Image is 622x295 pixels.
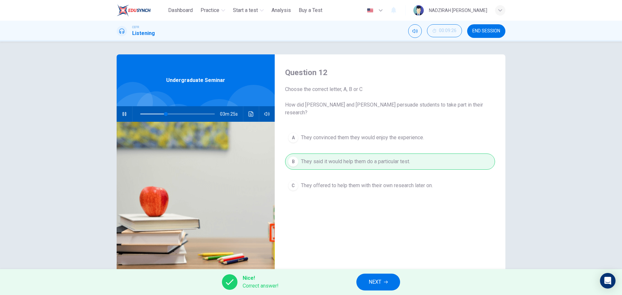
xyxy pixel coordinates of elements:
[429,6,487,14] div: NADZIRAH [PERSON_NAME]
[233,6,258,14] span: Start a test
[166,76,225,84] span: Undergraduate Seminar
[243,274,279,282] span: Nice!
[246,106,256,122] button: Click to see the audio transcription
[132,25,139,29] span: CEFR
[427,24,462,38] div: Hide
[427,24,462,37] button: 00:09:26
[168,6,193,14] span: Dashboard
[117,4,166,17] a: ELTC logo
[269,5,294,16] button: Analysis
[356,274,400,290] button: NEXT
[369,278,381,287] span: NEXT
[132,29,155,37] h1: Listening
[243,282,279,290] span: Correct answer!
[198,5,228,16] button: Practice
[296,5,325,16] button: Buy a Test
[166,5,195,16] button: Dashboard
[117,122,275,279] img: Undergraduate Seminar
[201,6,219,14] span: Practice
[413,5,424,16] img: Profile picture
[285,85,495,117] span: Choose the correct letter, A, B or C How did [PERSON_NAME] and [PERSON_NAME] persuade students to...
[600,273,616,289] div: Open Intercom Messenger
[472,28,500,34] span: END SESSION
[285,67,495,78] h4: Question 12
[220,106,243,122] span: 03m 25s
[467,24,505,38] button: END SESSION
[366,8,374,13] img: en
[299,6,322,14] span: Buy a Test
[230,5,266,16] button: Start a test
[408,24,422,38] div: Mute
[117,4,151,17] img: ELTC logo
[439,28,456,33] span: 00:09:26
[271,6,291,14] span: Analysis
